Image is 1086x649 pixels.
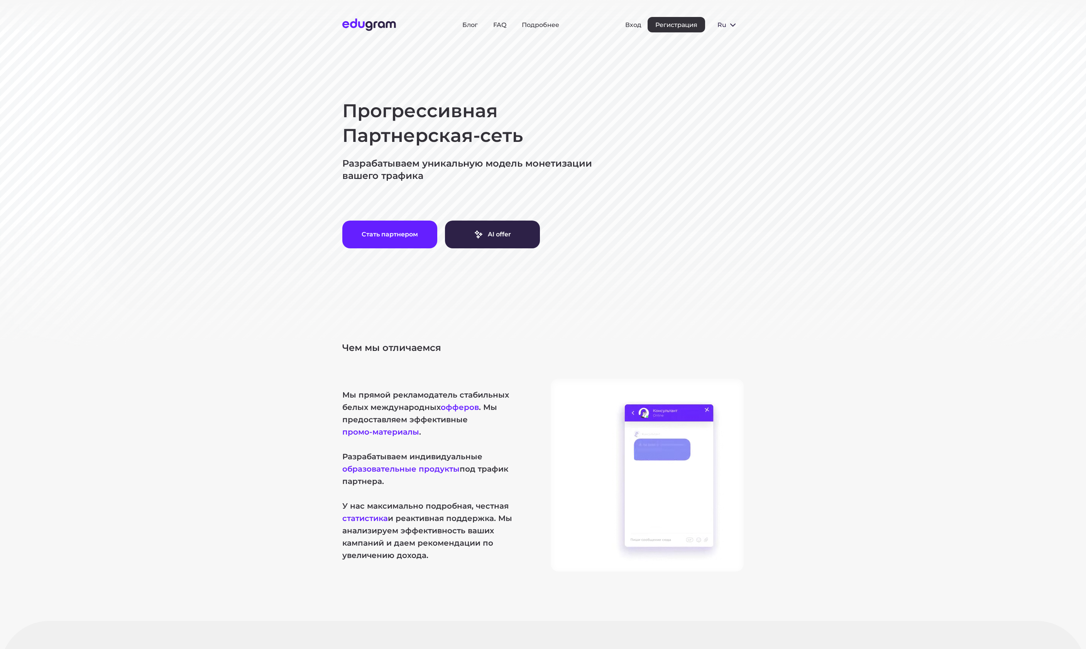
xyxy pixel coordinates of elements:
button: Стать партнером [342,221,437,248]
button: Регистрация [648,17,705,32]
p: Мы прямой рекламодатель стабильных белых международных . Мы предоставляем эффективные . [342,389,535,438]
span: ru [717,21,725,29]
a: FAQ [493,21,506,29]
a: Блог [462,21,478,29]
img: Edugram Logo [342,19,396,31]
button: статистика [342,514,388,523]
h1: Прогрессивная Партнерская-сеть [342,99,744,148]
button: Вход [625,21,641,29]
p: У нас максимально подробная, честная и реактивная поддержка. Мы анализируем эффективность ваших к... [342,500,535,561]
button: офферов [441,403,479,412]
p: Разрабатываем уникальную модель монетизации вашего трафика [342,157,744,182]
button: образовательные продукты [342,464,460,474]
button: промо-материалы [342,427,419,437]
p: Разрабатываем индивидуальные под трафик партнера. [342,450,535,487]
a: Подробнее [522,21,559,29]
p: Чем мы отличаемся [342,342,744,354]
a: AI offer [445,221,540,248]
button: ru [711,17,744,32]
